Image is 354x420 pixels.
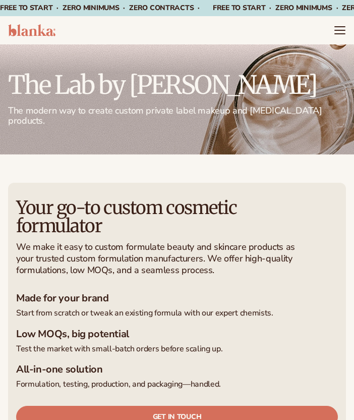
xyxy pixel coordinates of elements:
[198,3,200,13] span: ·
[16,379,338,390] p: Formulation, testing, production, and packaging—handled.
[16,293,338,304] h3: Made for your brand
[334,24,346,36] summary: Menu
[16,308,338,319] p: Start from scratch or tweak an existing formula with our expert chemists.
[8,73,346,98] h2: The Lab by [PERSON_NAME]
[16,241,301,277] p: We make it easy to custom formulate beauty and skincare products as your trusted custom formulati...
[16,364,338,375] h3: All-in-one solution
[16,329,338,340] h3: Low MOQs, big potential
[8,106,346,126] p: The modern way to create custom private label makeup and [MEDICAL_DATA] products.
[8,24,55,36] img: logo
[16,344,338,354] p: Test the market with small-batch orders before scaling up.
[16,199,323,235] h1: Your go-to custom cosmetic formulator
